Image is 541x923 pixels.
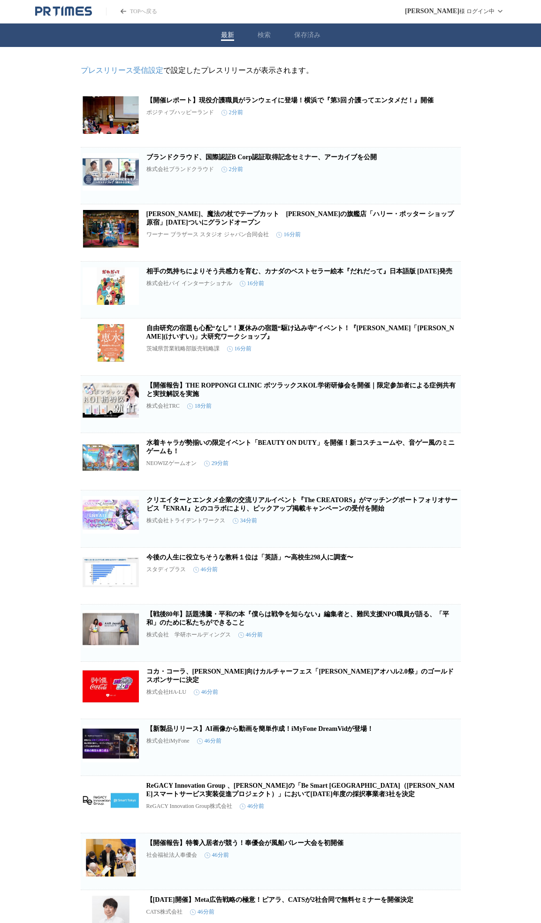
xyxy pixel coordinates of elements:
a: 相手の気持ちによりそう共感力を育む、カナダのベストセラー絵本『だれだって』日本語版 [DATE]発売 [146,268,453,275]
p: NEOWIZゲームオン [146,459,197,467]
time: 46分前 [190,908,214,916]
time: 46分前 [240,802,264,810]
a: ブランドクラウド、国際認証B Corp認証取得記念セミナー、アーカイブを公開 [146,154,377,161]
a: 【新製品リリース】AI画像から動画を簡単作成！iMyFone DreamVidが登場！ [146,725,374,732]
p: 株式会社パイ インターナショナル [146,279,232,287]
a: 【開催報告】THE ROPPONGI CLINIC ボツラックスKOL学術研修会を開催｜限定参加者による症例共有と実技解説を実施 [146,382,456,397]
img: 水着キャラが勢揃いの限定イベント「BEAUTY ON DUTY」を開催！新コスチュームや、音ゲー風のミニゲームも！ [83,439,139,476]
p: 株式会社トライデントワークス [146,517,225,525]
button: 最新 [221,31,234,39]
img: 【開催レポート】現役介護職員がランウェイに登場！横浜で『第3回 介護ってエンタメだ！』開催 [83,96,139,134]
a: 【[DATE]開催】Meta広告戦略の極意！ピアラ、CATSが2社合同で無料セミナーを開催決定 [146,896,414,903]
a: コカ・コーラ、[PERSON_NAME]向けカルチャーフェス「[PERSON_NAME]アオハル2.0祭」のゴールドスポンサーに決定 [146,668,454,683]
img: 【開催報告】特養入居者が競う！奉優会が風船バレー大会を初開催 [83,839,139,876]
img: ReGACY Innovation Group 、東京都の「Be Smart Tokyo（東京都スマートサービス実装促進プロジェクト）」において2025年度の採択事業者3社を決定 [83,782,139,819]
p: 社会福祉法人奉優会 [146,851,197,859]
a: 【開催報告】特養入居者が競う！奉優会が風船バレー大会を初開催 [146,839,343,846]
a: プレスリリース受信設定 [81,66,163,74]
a: 今後の人生に役立ちそうな教科１位は「英語」〜高校生298人に調査〜 [146,554,353,561]
a: 【戦後80年】話題沸騰・平和の本『僕らは戦争を知らない』編集者と、難民支援NPO職員が語る、「平和」のために私たちができること [146,611,450,626]
p: ワーナー ブラザース スタジオ ジャパン合同会社 [146,231,269,239]
p: ReGACY Innovation Group株式会社 [146,802,233,810]
time: 18分前 [187,402,212,410]
a: PR TIMESのトップページはこちら [35,6,92,17]
img: 【開催報告】THE ROPPONGI CLINIC ボツラックスKOL学術研修会を開催｜限定参加者による症例共有と実技解説を実施 [83,381,139,419]
time: 46分前 [205,851,229,859]
img: クリエイターとエンタメ企業の交流リアルイベント『The CREATORS』がマッチングポートフォリオサービス『ENRAI』とのコラボにより、ピックアップ掲載キャンペーンの受付を開始 [83,496,139,534]
time: 16分前 [240,279,264,287]
p: 株式会社ブランドクラウド [146,165,214,173]
a: 水着キャラが勢揃いの限定イベント「BEAUTY ON DUTY」を開催！新コスチュームや、音ゲー風のミニゲームも！ [146,439,455,455]
time: 16分前 [227,345,251,353]
img: コカ・コーラ、α・Z世代向けカルチャーフェス「渋谷アオハル2.0祭」のゴールドスポンサーに決定 [83,667,139,705]
time: 34分前 [233,517,257,525]
p: 株式会社iMyFone [146,737,190,745]
img: 自由研究の宿題も心配“なし”！夏休みの宿題“駆け込み寺”イベント！『いばらきの梨「恵水(けいすい)」大研究ワークショップ』 [83,324,139,362]
img: トム・フェルトン、魔法の杖でテープカット 日本初の旗艦店「ハリー・ポッター ショップ 原宿」8月14日（木）ついにグランドオープン [83,210,139,248]
p: CATS株式会社 [146,908,183,916]
p: で設定したプレスリリースが表示されます。 [81,66,461,76]
time: 46分前 [238,631,263,639]
img: ブランドクラウド、国際認証B Corp認証取得記念セミナー、アーカイブを公開 [83,153,139,191]
p: 株式会社TRC [146,402,180,410]
time: 46分前 [197,737,221,745]
time: 46分前 [194,688,218,696]
span: [PERSON_NAME] [405,8,459,15]
button: 保存済み [294,31,320,39]
p: ポジティブハッピーランド [146,109,214,116]
time: 46分前 [193,566,218,574]
time: 29分前 [204,459,229,467]
time: 2分前 [221,165,243,173]
img: 今後の人生に役立ちそうな教科１位は「英語」〜高校生298人に調査〜 [83,553,139,591]
img: 相手の気持ちによりそう共感力を育む、カナダのベストセラー絵本『だれだって』日本語版 8月22日発売 [83,267,139,305]
time: 16分前 [276,231,301,239]
img: 【戦後80年】話題沸騰・平和の本『僕らは戦争を知らない』編集者と、難民支援NPO職員が語る、「平和」のために私たちができること [83,610,139,648]
a: 自由研究の宿題も心配“なし”！夏休みの宿題“駆け込み寺”イベント！『[PERSON_NAME]「[PERSON_NAME](けいすい)」大研究ワークショップ』 [146,325,454,340]
a: PR TIMESのトップページはこちら [106,8,157,16]
a: [PERSON_NAME]、魔法の杖でテープカット [PERSON_NAME]の旗艦店「ハリー・ポッター ショップ 原宿」[DATE]ついにグランドオープン [146,210,454,226]
a: ReGACY Innovation Group 、[PERSON_NAME]の「Be Smart [GEOGRAPHIC_DATA]（[PERSON_NAME]スマートサービス実装促進プロジェク... [146,782,455,798]
a: 【開催レポート】現役介護職員がランウェイに登場！横浜で『第3回 介護ってエンタメだ！』開催 [146,97,434,104]
p: 株式会社 学研ホールディングス [146,631,231,639]
time: 2分前 [221,109,243,116]
button: 検索 [258,31,271,39]
p: 株式会社HA-LU [146,688,186,696]
p: 茨城県営業戦略部販売戦略課 [146,345,220,353]
a: クリエイターとエンタメ企業の交流リアルイベント『The CREATORS』がマッチングポートフォリオサービス『ENRAI』とのコラボにより、ピックアップ掲載キャンペーンの受付を開始 [146,496,457,512]
p: スタディプラス [146,566,186,574]
img: 【新製品リリース】AI画像から動画を簡単作成！iMyFone DreamVidが登場！ [83,725,139,762]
